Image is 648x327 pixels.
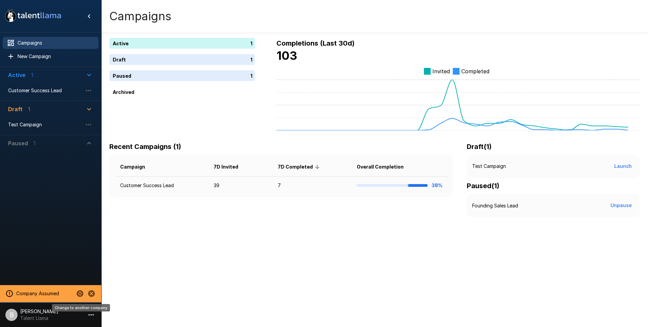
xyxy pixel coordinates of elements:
[250,56,252,63] p: 1
[357,163,412,171] span: Overall Completion
[432,182,442,188] b: 38%
[115,177,208,195] td: Customer Success Lead
[109,9,171,23] h4: Campaigns
[276,49,297,62] b: 103
[250,40,252,47] p: 1
[276,39,355,47] b: Completions (Last 30d)
[472,202,518,209] p: Founding Sales Lead
[472,163,506,170] p: Test Campaign
[52,304,110,311] div: Change to another company
[208,177,272,195] td: 39
[250,72,252,79] p: 1
[109,143,181,151] b: Recent Campaigns (1)
[214,163,247,171] span: 7D Invited
[612,160,634,173] button: Launch
[467,182,500,190] b: Paused ( 1 )
[120,163,154,171] span: Campaign
[467,143,492,151] b: Draft ( 1 )
[272,177,352,195] td: 7
[278,163,322,171] span: 7D Completed
[608,199,634,212] button: Unpause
